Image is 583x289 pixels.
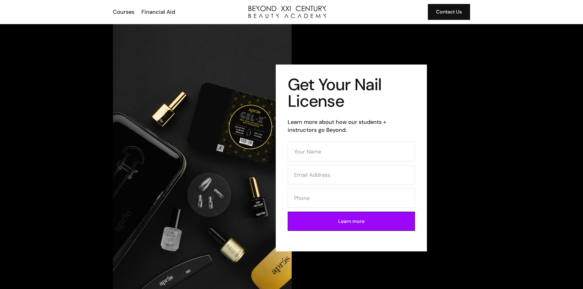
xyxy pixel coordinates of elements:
a: home [249,6,326,18]
input: Email Address [288,165,415,184]
div: Contact Us [436,8,462,16]
h1: Get Your Nail License [288,76,415,109]
input: Learn more [288,212,415,231]
a: Contact Us [428,4,470,20]
input: Phone [288,188,415,208]
div: Financial Aid [141,8,175,16]
a: Financial Aid [137,8,178,16]
h6: Learn more about how our students + instructors go Beyond. [288,118,415,134]
div: Courses [113,8,134,16]
input: Your Name [288,142,415,161]
a: Courses [109,8,137,16]
form: Contact Form (Mani) [288,142,415,235]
